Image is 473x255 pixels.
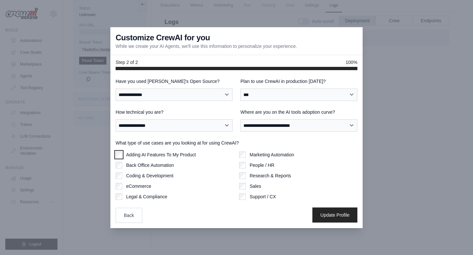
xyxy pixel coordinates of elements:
[312,207,357,223] button: Update Profile
[240,109,357,115] label: Where are you on the AI tools adoption curve?
[250,172,291,179] label: Research & Reports
[126,162,174,168] label: Back Office Automation
[240,78,357,85] label: Plan to use CrewAI in production [DATE]?
[116,32,210,43] h3: Customize CrewAI for you
[250,183,261,189] label: Sales
[250,151,294,158] label: Marketing Automation
[250,193,276,200] label: Support / CX
[346,59,357,66] span: 100%
[116,140,357,146] label: What type of use cases are you looking at for using CrewAI?
[116,208,142,223] button: Back
[126,151,196,158] label: Adding AI Features To My Product
[126,183,151,189] label: eCommerce
[116,109,233,115] label: How technical you are?
[116,43,297,49] p: While we create your AI Agents, we'll use this information to personalize your experience.
[126,172,173,179] label: Coding & Development
[116,78,233,85] label: Have you used [PERSON_NAME]'s Open Source?
[116,59,138,66] span: Step 2 of 2
[126,193,167,200] label: Legal & Compliance
[250,162,274,168] label: People / HR
[440,224,473,255] iframe: Chat Widget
